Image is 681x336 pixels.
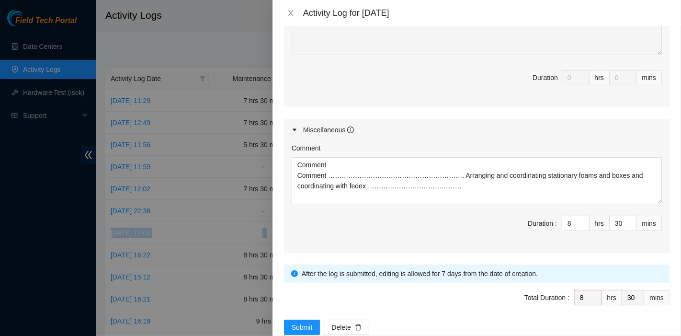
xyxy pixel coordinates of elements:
div: Activity Log for [DATE] [303,8,670,18]
div: mins [636,70,662,85]
textarea: Comment [292,157,662,204]
div: hrs [590,70,610,85]
div: After the log is submitted, editing is allowed for 7 days from the date of creation. [302,268,662,279]
div: Duration [533,72,558,83]
div: hrs [590,216,610,231]
div: Duration : [528,218,557,229]
span: Submit [292,322,313,333]
div: mins [636,216,662,231]
div: Total Duration : [524,292,569,303]
div: Miscellaneous [303,125,354,135]
span: caret-right [292,127,297,133]
span: close [287,9,295,17]
span: info-circle [347,127,354,133]
span: info-circle [291,270,298,277]
div: hrs [602,290,622,305]
div: Miscellaneous info-circle [284,119,670,141]
button: Submit [284,320,320,335]
button: Close [284,9,297,18]
label: Comment [292,143,321,153]
textarea: Comment [292,8,662,55]
span: Delete [331,322,351,333]
span: delete [355,324,362,332]
div: mins [644,290,670,305]
button: Deletedelete [324,320,369,335]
